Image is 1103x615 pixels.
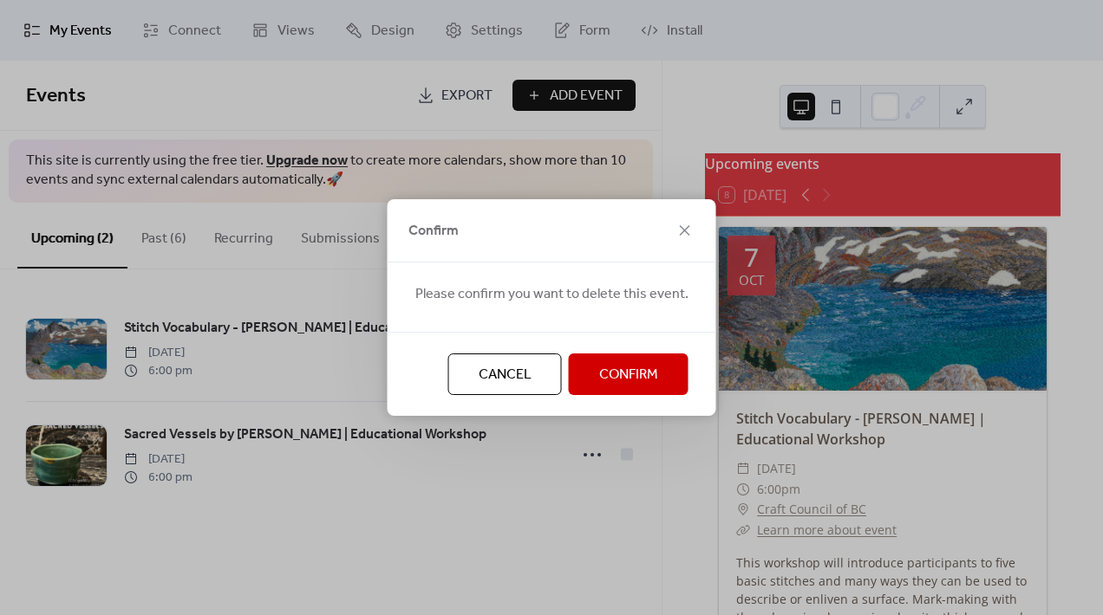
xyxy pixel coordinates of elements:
[599,365,658,385] span: Confirm
[415,284,689,305] span: Please confirm you want to delete this event.
[448,353,562,395] button: Cancel
[569,353,689,395] button: Confirm
[408,221,459,242] span: Confirm
[479,365,532,385] span: Cancel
